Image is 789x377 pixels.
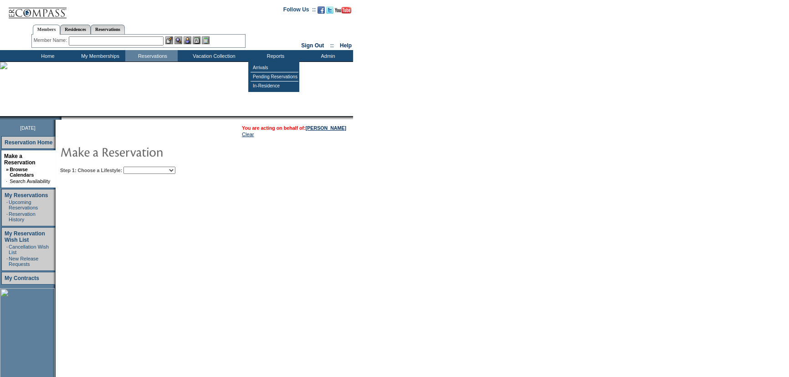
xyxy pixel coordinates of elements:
img: Subscribe to our YouTube Channel [335,7,351,14]
a: Reservation History [9,211,36,222]
a: My Reservations [5,192,48,199]
a: Clear [242,132,254,137]
a: Residences [60,25,91,34]
span: :: [330,42,334,49]
td: Reservations [125,50,178,61]
td: Vacation Collection [178,50,248,61]
img: Follow us on Twitter [326,6,333,14]
td: · [6,244,8,255]
img: b_edit.gif [165,36,173,44]
img: Impersonate [184,36,191,44]
img: pgTtlMakeReservation.gif [60,143,242,161]
a: Upcoming Reservations [9,199,38,210]
b: Step 1: Choose a Lifestyle: [60,168,122,173]
td: Home [20,50,73,61]
a: Reservations [91,25,125,34]
b: » [6,167,9,172]
a: Follow us on Twitter [326,9,333,15]
img: b_calculator.gif [202,36,210,44]
div: Member Name: [34,36,69,44]
a: Reservation Home [5,139,52,146]
a: Make a Reservation [4,153,36,166]
a: [PERSON_NAME] [306,125,346,131]
span: You are acting on behalf of: [242,125,346,131]
a: Subscribe to our YouTube Channel [335,9,351,15]
td: In-Residence [251,82,298,90]
a: My Contracts [5,275,39,281]
a: Members [33,25,61,35]
a: Browse Calendars [10,167,34,178]
td: Follow Us :: [283,5,316,16]
img: promoShadowLeftCorner.gif [58,116,61,120]
td: Pending Reservations [251,72,298,82]
a: Search Availability [10,178,50,184]
td: · [6,199,8,210]
td: My Memberships [73,50,125,61]
td: Arrivals [251,63,298,72]
a: Become our fan on Facebook [318,9,325,15]
td: Reports [248,50,301,61]
a: Sign Out [301,42,324,49]
a: New Release Requests [9,256,38,267]
td: · [6,256,8,267]
img: Reservations [193,36,200,44]
td: · [6,178,9,184]
a: Help [340,42,352,49]
a: Cancellation Wish List [9,244,49,255]
img: View [174,36,182,44]
a: My Reservation Wish List [5,230,45,243]
img: Become our fan on Facebook [318,6,325,14]
td: · [6,211,8,222]
span: [DATE] [20,125,36,131]
td: Admin [301,50,353,61]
